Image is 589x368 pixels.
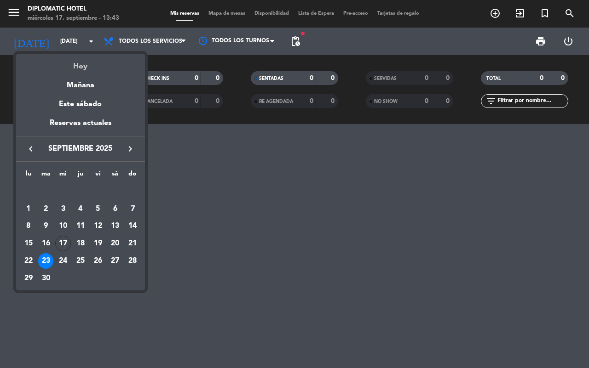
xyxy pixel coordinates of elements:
div: 10 [55,219,71,234]
td: 13 de septiembre de 2025 [107,218,124,235]
div: 19 [90,236,106,251]
div: 27 [107,253,123,269]
td: 28 de septiembre de 2025 [124,252,141,270]
td: 24 de septiembre de 2025 [54,252,72,270]
th: martes [37,169,55,183]
div: 3 [55,201,71,217]
td: 29 de septiembre de 2025 [20,270,37,287]
div: 2 [38,201,54,217]
td: 9 de septiembre de 2025 [37,218,55,235]
th: lunes [20,169,37,183]
div: 11 [73,219,88,234]
td: 19 de septiembre de 2025 [89,235,107,252]
div: 15 [21,236,36,251]
div: 29 [21,271,36,286]
div: 22 [21,253,36,269]
div: 9 [38,219,54,234]
td: SEP. [20,183,141,200]
div: 28 [125,253,140,269]
div: 25 [73,253,88,269]
div: 16 [38,236,54,251]
div: 12 [90,219,106,234]
td: 4 de septiembre de 2025 [72,200,89,218]
div: 14 [125,219,140,234]
td: 30 de septiembre de 2025 [37,270,55,287]
td: 6 de septiembre de 2025 [107,200,124,218]
div: 20 [107,236,123,251]
div: 21 [125,236,140,251]
td: 8 de septiembre de 2025 [20,218,37,235]
div: 30 [38,271,54,286]
td: 22 de septiembre de 2025 [20,252,37,270]
td: 23 de septiembre de 2025 [37,252,55,270]
td: 7 de septiembre de 2025 [124,200,141,218]
div: 23 [38,253,54,269]
i: keyboard_arrow_right [125,143,136,154]
div: 17 [55,236,71,251]
div: 24 [55,253,71,269]
th: domingo [124,169,141,183]
div: 18 [73,236,88,251]
td: 17 de septiembre de 2025 [54,235,72,252]
div: Hoy [16,54,145,73]
th: jueves [72,169,89,183]
td: 5 de septiembre de 2025 [89,200,107,218]
td: 3 de septiembre de 2025 [54,200,72,218]
td: 16 de septiembre de 2025 [37,235,55,252]
td: 26 de septiembre de 2025 [89,252,107,270]
div: 7 [125,201,140,217]
div: 6 [107,201,123,217]
th: sábado [107,169,124,183]
div: Este sábado [16,91,145,117]
td: 2 de septiembre de 2025 [37,200,55,218]
div: Mañana [16,73,145,91]
th: miércoles [54,169,72,183]
div: 4 [73,201,88,217]
div: 1 [21,201,36,217]
button: keyboard_arrow_left [23,143,39,155]
td: 18 de septiembre de 2025 [72,235,89,252]
div: 5 [90,201,106,217]
td: 15 de septiembre de 2025 [20,235,37,252]
td: 21 de septiembre de 2025 [124,235,141,252]
div: 26 [90,253,106,269]
span: septiembre 2025 [39,143,122,155]
td: 14 de septiembre de 2025 [124,218,141,235]
div: 13 [107,219,123,234]
i: keyboard_arrow_left [25,143,36,154]
button: keyboard_arrow_right [122,143,139,155]
div: Reservas actuales [16,117,145,136]
th: viernes [89,169,107,183]
td: 11 de septiembre de 2025 [72,218,89,235]
div: 8 [21,219,36,234]
td: 27 de septiembre de 2025 [107,252,124,270]
td: 20 de septiembre de 2025 [107,235,124,252]
td: 12 de septiembre de 2025 [89,218,107,235]
td: 1 de septiembre de 2025 [20,200,37,218]
td: 25 de septiembre de 2025 [72,252,89,270]
td: 10 de septiembre de 2025 [54,218,72,235]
